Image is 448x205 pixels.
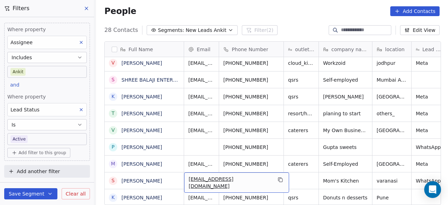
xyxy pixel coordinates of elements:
[121,161,162,167] a: [PERSON_NAME]
[377,60,407,67] span: jodhpur
[390,6,440,16] button: Add Contacts
[121,128,162,133] a: [PERSON_NAME]
[416,127,442,134] span: Meta
[377,127,407,134] span: [GEOGRAPHIC_DATA]
[112,59,115,67] div: V
[288,76,314,83] span: qsrs
[323,127,368,134] span: My Own Business Institute
[104,26,138,34] span: 28 Contacts
[319,42,372,57] div: company name
[377,194,407,201] span: Pune
[323,93,368,100] span: [PERSON_NAME]
[223,76,279,83] span: [PHONE_NUMBER]
[284,42,318,57] div: outlet type
[223,110,279,117] span: [PHONE_NUMBER]
[223,194,279,201] span: [PHONE_NUMBER]
[232,46,268,53] span: Phone Number
[188,160,215,168] span: [EMAIL_ADDRESS][DOMAIN_NAME]
[128,46,153,53] span: Full Name
[416,160,442,168] span: Meta
[288,160,314,168] span: caterers
[323,177,368,184] span: Mom's Kitchen
[288,110,314,117] span: resort/hotels
[223,60,279,67] span: [PHONE_NUMBER]
[412,42,446,57] div: Lead Source
[219,42,283,57] div: Phone Number
[295,46,314,53] span: outlet type
[416,93,442,100] span: Meta
[197,46,210,53] span: Email
[288,127,314,134] span: caterers
[105,42,184,57] div: Full Name
[223,93,279,100] span: [PHONE_NUMBER]
[188,76,215,83] span: [EMAIL_ADDRESS][DOMAIN_NAME]
[112,143,114,151] div: P
[422,46,442,53] span: Lead Source
[121,60,162,66] a: [PERSON_NAME]
[188,127,215,134] span: [EMAIL_ADDRESS][DOMAIN_NAME]
[323,194,368,201] span: Donuts n desserts
[400,25,440,35] button: Edit View
[112,127,115,134] div: V
[424,181,441,198] div: Open Intercom Messenger
[288,93,314,100] span: qsrs
[121,94,162,100] a: [PERSON_NAME]
[223,127,279,134] span: [PHONE_NUMBER]
[223,160,279,168] span: [PHONE_NUMBER]
[288,60,314,67] span: cloud_kitchen
[377,93,407,100] span: [GEOGRAPHIC_DATA]
[323,60,368,67] span: Workzoid
[323,110,368,117] span: planing to start
[112,177,115,184] div: S
[185,27,226,34] span: New Leads Ankit
[242,25,278,35] button: Filter(2)
[323,144,368,151] span: Gupta sweets
[377,177,407,184] span: varanasi
[377,110,407,117] span: others_
[112,110,115,117] div: T
[121,77,446,83] a: SHREE BALAJI ENTERPRISES | Restaurant management & Consultancy | Cloud kitchen Consultancy | Qsr ...
[158,27,184,34] span: Segments:
[377,76,407,83] span: Mumbai Andheri
[111,160,115,168] div: M
[188,194,215,201] span: [EMAIL_ADDRESS][DOMAIN_NAME]
[188,110,215,117] span: [EMAIL_ADDRESS][DOMAIN_NAME]
[416,144,442,151] span: WhatsApp
[189,176,272,190] span: [EMAIL_ADDRESS][DOMAIN_NAME]
[416,177,442,184] span: WhatsApp
[184,42,219,57] div: Email
[416,60,442,67] span: Meta
[323,160,368,168] span: Self-Employed
[188,93,215,100] span: [EMAIL_ADDRESS][DOMAIN_NAME]
[121,178,162,184] a: [PERSON_NAME]
[372,42,411,57] div: location
[331,46,368,53] span: company name
[288,194,314,201] span: qsrs
[385,46,405,53] span: location
[188,60,215,67] span: [EMAIL_ADDRESS][DOMAIN_NAME]
[121,195,162,200] a: [PERSON_NAME]
[416,110,442,117] span: Meta
[104,6,136,16] span: People
[112,76,115,83] div: S
[377,160,407,168] span: [GEOGRAPHIC_DATA]
[112,93,115,100] div: k
[323,76,368,83] span: Self-employed
[121,144,162,150] a: [PERSON_NAME]
[112,194,115,201] div: K
[223,144,279,151] span: [PHONE_NUMBER]
[121,111,162,116] a: [PERSON_NAME]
